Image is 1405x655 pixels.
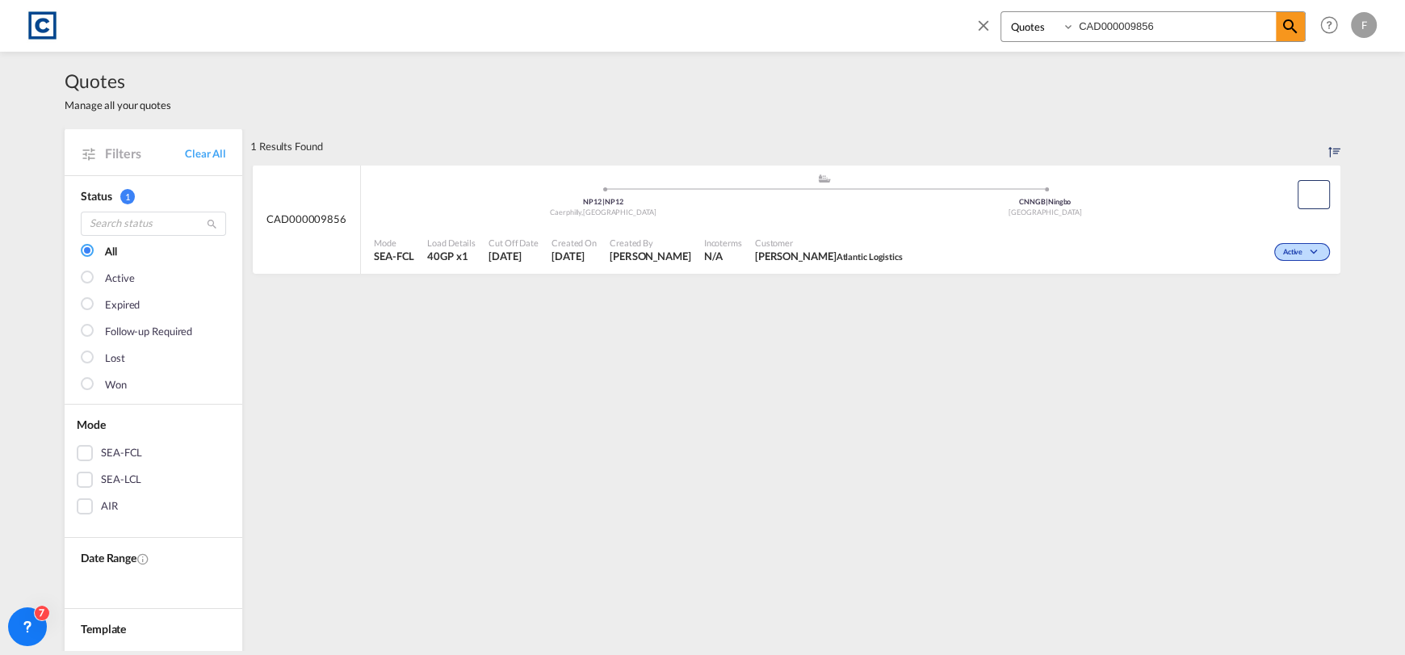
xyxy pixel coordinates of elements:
[105,271,134,287] div: Active
[815,174,834,183] md-icon: assets/icons/custom/ship-fill.svg
[975,11,1000,50] span: icon-close
[1075,12,1276,40] input: Enter Quotation Number
[605,197,623,206] span: NP12
[610,237,691,249] span: Created By
[1009,208,1081,216] span: [GEOGRAPHIC_DATA]
[1019,197,1071,206] span: CNNGB Ningbo
[1306,248,1326,257] md-icon: icon-chevron-down
[77,418,106,431] span: Mode
[755,249,903,263] span: Shayla Sharpe Atlantic Logistics
[975,16,992,34] md-icon: icon-close
[1298,180,1330,209] button: Copy Quote
[120,189,135,204] span: 1
[583,197,605,206] span: NP12
[65,98,171,112] span: Manage all your quotes
[253,165,1340,275] div: CAD000009856 assets/icons/custom/ship-fill.svgassets/icons/custom/roll-o-plane.svgOrigin United K...
[105,145,185,162] span: Filters
[105,377,127,393] div: Won
[250,128,323,164] div: 1 Results Found
[266,212,346,226] span: CAD000009856
[24,7,61,44] img: 1fdb9190129311efbfaf67cbb4249bed.jpeg
[581,208,583,216] span: ,
[489,237,539,249] span: Cut Off Date
[427,237,476,249] span: Load Details
[105,351,125,367] div: Lost
[374,237,414,249] span: Mode
[1274,243,1330,261] div: Change Status Here
[136,552,149,565] md-icon: Created On
[489,249,539,263] span: 23 Sep 2025
[105,244,117,260] div: All
[755,237,903,249] span: Customer
[602,197,605,206] span: |
[105,297,140,313] div: Expired
[81,551,136,565] span: Date Range
[1046,197,1048,206] span: |
[704,249,723,263] div: N/A
[704,237,742,249] span: Incoterms
[427,249,476,263] span: 40GP x 1
[1283,247,1306,258] span: Active
[65,68,171,94] span: Quotes
[77,498,230,514] md-checkbox: AIR
[374,249,414,263] span: SEA-FCL
[836,251,902,262] span: Atlantic Logistics
[1328,128,1340,164] div: Sort by: Created On
[105,324,192,340] div: Follow-up Required
[81,212,226,236] input: Search status
[1351,12,1377,38] div: F
[1276,12,1305,41] span: icon-magnify
[101,472,141,488] div: SEA-LCL
[1304,185,1323,204] md-icon: assets/icons/custom/copyQuote.svg
[550,208,583,216] span: Caerphilly
[101,445,142,461] div: SEA-FCL
[1281,17,1300,36] md-icon: icon-magnify
[552,237,597,249] span: Created On
[81,188,226,204] div: Status 1
[81,622,126,636] span: Template
[77,472,230,488] md-checkbox: SEA-LCL
[1315,11,1351,40] div: Help
[185,146,226,161] a: Clear All
[77,445,230,461] md-checkbox: SEA-FCL
[1315,11,1343,39] span: Help
[81,189,111,203] span: Status
[206,218,218,230] md-icon: icon-magnify
[583,208,656,216] span: [GEOGRAPHIC_DATA]
[610,249,691,263] span: Lauren Prentice
[101,498,118,514] div: AIR
[552,249,597,263] span: 23 Sep 2025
